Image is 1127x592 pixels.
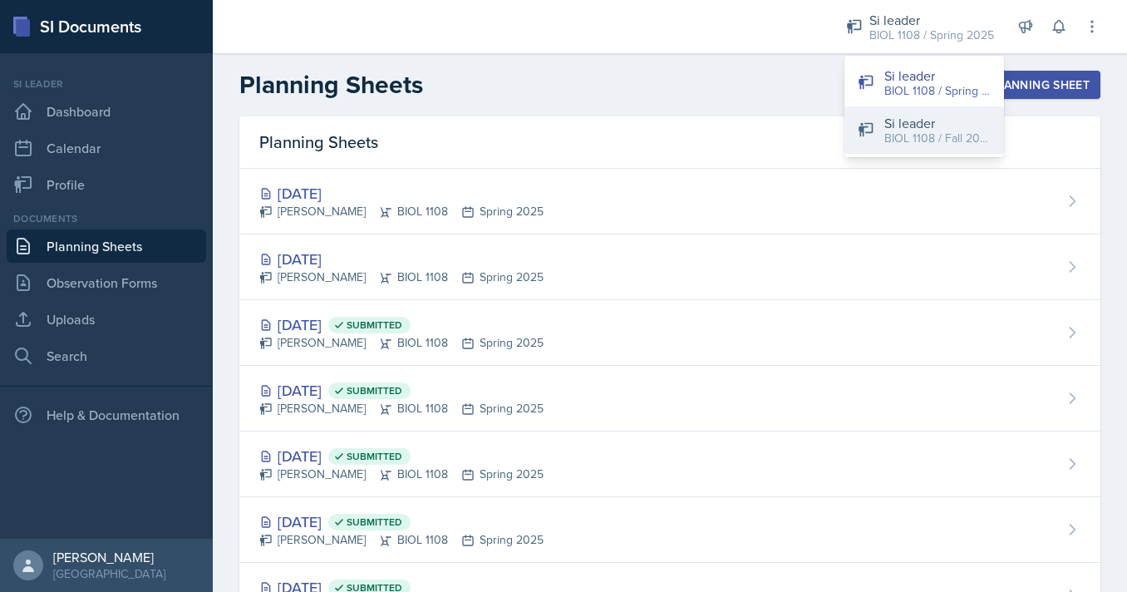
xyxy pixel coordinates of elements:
[844,59,1004,106] button: Si leader BIOL 1108 / Spring 2025
[884,130,991,147] div: BIOL 1108 / Fall 2025
[7,229,206,263] a: Planning Sheets
[7,95,206,128] a: Dashboard
[259,334,544,352] div: [PERSON_NAME] BIOL 1108 Spring 2025
[239,432,1100,497] a: [DATE] Submitted [PERSON_NAME]BIOL 1108Spring 2025
[7,339,206,372] a: Search
[947,78,1090,91] div: New Planning Sheet
[239,497,1100,563] a: [DATE] Submitted [PERSON_NAME]BIOL 1108Spring 2025
[347,450,402,463] span: Submitted
[7,211,206,226] div: Documents
[259,400,544,417] div: [PERSON_NAME] BIOL 1108 Spring 2025
[7,398,206,432] div: Help & Documentation
[239,300,1100,366] a: [DATE] Submitted [PERSON_NAME]BIOL 1108Spring 2025
[259,531,544,549] div: [PERSON_NAME] BIOL 1108 Spring 2025
[259,466,544,483] div: [PERSON_NAME] BIOL 1108 Spring 2025
[7,76,206,91] div: Si leader
[7,131,206,165] a: Calendar
[347,318,402,332] span: Submitted
[259,269,544,286] div: [PERSON_NAME] BIOL 1108 Spring 2025
[884,66,991,86] div: Si leader
[869,10,994,30] div: Si leader
[239,366,1100,432] a: [DATE] Submitted [PERSON_NAME]BIOL 1108Spring 2025
[7,168,206,201] a: Profile
[53,549,165,565] div: [PERSON_NAME]
[7,266,206,299] a: Observation Forms
[7,303,206,336] a: Uploads
[259,203,544,220] div: [PERSON_NAME] BIOL 1108 Spring 2025
[844,106,1004,154] button: Si leader BIOL 1108 / Fall 2025
[239,70,423,100] h2: Planning Sheets
[347,516,402,529] span: Submitted
[259,182,544,205] div: [DATE]
[259,511,544,533] div: [DATE]
[869,27,994,44] div: BIOL 1108 / Spring 2025
[53,565,165,582] div: [GEOGRAPHIC_DATA]
[259,313,544,336] div: [DATE]
[239,234,1100,300] a: [DATE] [PERSON_NAME]BIOL 1108Spring 2025
[239,169,1100,234] a: [DATE] [PERSON_NAME]BIOL 1108Spring 2025
[936,71,1100,99] button: New Planning Sheet
[347,384,402,397] span: Submitted
[884,82,991,100] div: BIOL 1108 / Spring 2025
[259,445,544,467] div: [DATE]
[259,379,544,402] div: [DATE]
[884,113,991,133] div: Si leader
[239,116,1100,169] div: Planning Sheets
[259,248,544,270] div: [DATE]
